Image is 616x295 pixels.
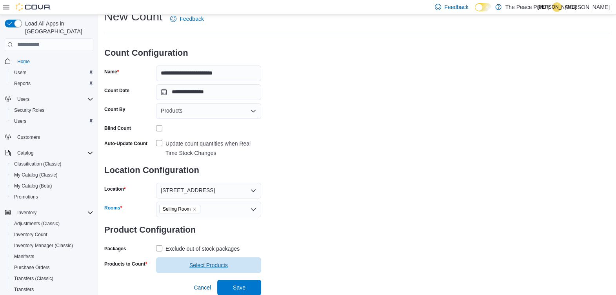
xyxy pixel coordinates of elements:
a: Purchase Orders [11,263,53,272]
button: Inventory Manager (Classic) [8,240,96,251]
button: Classification (Classic) [8,158,96,169]
span: Inventory Manager (Classic) [11,241,93,250]
label: Rooms [104,205,122,211]
label: Packages [104,246,126,252]
label: Count By [104,106,125,113]
button: Open list of options [250,188,256,194]
div: Update count quantities when Real Time Stock Changes [165,139,261,158]
span: Manifests [11,252,93,261]
span: Users [11,68,93,77]
span: Promotions [11,192,93,202]
label: Name [104,69,119,75]
span: Inventory [14,208,93,217]
button: Transfers (Classic) [8,273,96,284]
a: Manifests [11,252,37,261]
span: Save [233,284,245,291]
a: My Catalog (Classic) [11,170,61,180]
span: Security Roles [11,106,93,115]
span: My Catalog (Beta) [14,183,52,189]
span: My Catalog (Classic) [14,172,58,178]
button: Catalog [14,148,36,158]
a: Transfers [11,285,37,294]
input: Press the down key to open a popover containing a calendar. [156,84,261,100]
span: Cancel [194,284,211,291]
span: Transfers [11,285,93,294]
h3: Location Configuration [104,158,261,183]
a: Customers [14,133,43,142]
button: Users [2,94,96,105]
span: Customers [14,132,93,142]
span: Adjustments (Classic) [11,219,93,228]
span: Feedback [180,15,204,23]
p: The Peace Pipe [505,2,545,12]
span: Customers [17,134,40,140]
button: Open list of options [250,108,256,114]
span: Inventory Count [14,231,47,238]
button: Adjustments (Classic) [8,218,96,229]
span: Products [161,106,182,115]
span: Classification (Classic) [11,159,93,169]
span: Security Roles [14,107,44,113]
span: Inventory [17,209,36,216]
h3: Product Configuration [104,217,261,242]
span: Catalog [14,148,93,158]
button: Transfers [8,284,96,295]
span: Home [17,58,30,65]
span: Users [14,69,26,76]
span: Users [17,96,29,102]
span: Inventory Count [11,230,93,239]
span: Purchase Orders [11,263,93,272]
button: Catalog [2,147,96,158]
span: Selling Room [159,205,200,213]
button: Home [2,56,96,67]
span: Purchase Orders [14,264,50,271]
a: Transfers (Classic) [11,274,56,283]
span: Users [11,117,93,126]
a: Security Roles [11,106,47,115]
a: Users [11,68,29,77]
a: My Catalog (Beta) [11,181,55,191]
div: Blind Count [104,125,131,131]
span: Manifests [14,253,34,260]
span: Reports [14,80,31,87]
span: [STREET_ADDRESS] [161,186,215,195]
button: Users [8,67,96,78]
span: Home [14,56,93,66]
span: Classification (Classic) [14,161,62,167]
label: Location [104,186,126,192]
button: Manifests [8,251,96,262]
span: My Catalog (Beta) [11,181,93,191]
h3: Count Configuration [104,40,261,66]
button: Inventory [2,207,96,218]
span: [PERSON_NAME] [538,2,576,12]
button: My Catalog (Beta) [8,180,96,191]
a: Users [11,117,29,126]
span: Adjustments (Classic) [14,220,60,227]
button: Open list of options [250,206,256,213]
span: Inventory Manager (Classic) [14,242,73,249]
label: Count Date [104,87,129,94]
span: Catalog [17,150,33,156]
a: Inventory Manager (Classic) [11,241,76,250]
div: Jihan Al-Zawati [552,2,561,12]
button: Purchase Orders [8,262,96,273]
button: Users [8,116,96,127]
span: Transfers (Classic) [14,275,53,282]
span: Transfers (Classic) [11,274,93,283]
button: Promotions [8,191,96,202]
a: Inventory Count [11,230,51,239]
button: Users [14,95,33,104]
span: Transfers [14,286,34,293]
a: Home [14,57,33,66]
span: Users [14,118,26,124]
a: Promotions [11,192,41,202]
label: Products to Count [104,261,147,267]
a: Adjustments (Classic) [11,219,63,228]
button: Select Products [156,257,261,273]
div: Exclude out of stock packages [165,244,240,253]
span: Load All Apps in [GEOGRAPHIC_DATA] [22,20,93,35]
button: Customers [2,131,96,143]
button: Security Roles [8,105,96,116]
button: My Catalog (Classic) [8,169,96,180]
